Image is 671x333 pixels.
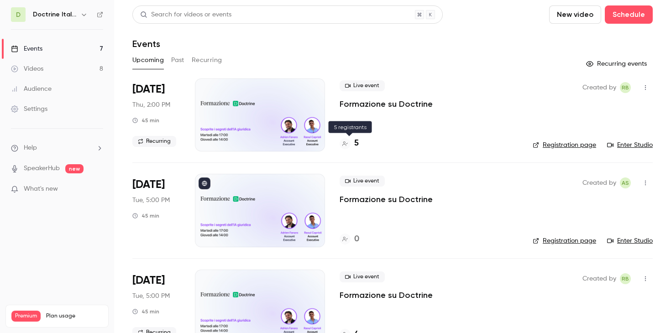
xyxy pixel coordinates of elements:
span: Tue, 5:00 PM [132,291,170,301]
span: What's new [24,184,58,194]
span: Live event [340,176,385,187]
a: Enter Studio [607,236,653,245]
span: RB [622,273,629,284]
div: Events [11,44,42,53]
span: RB [622,82,629,93]
div: Oct 14 Tue, 5:00 PM (Europe/Paris) [132,174,180,247]
span: Tue, 5:00 PM [132,196,170,205]
a: Registration page [533,236,596,245]
button: Past [171,53,184,68]
span: Thu, 2:00 PM [132,100,170,109]
span: Premium [11,311,41,322]
a: SpeakerHub [24,164,60,173]
div: Search for videos or events [140,10,231,20]
div: Videos [11,64,43,73]
span: Romain Ballereau [620,82,631,93]
a: Formazione su Doctrine [340,290,433,301]
div: Oct 9 Thu, 2:00 PM (Europe/Paris) [132,78,180,151]
iframe: Noticeable Trigger [92,185,103,193]
span: Help [24,143,37,153]
li: help-dropdown-opener [11,143,103,153]
span: [DATE] [132,82,165,97]
h4: 5 [354,137,359,150]
button: Upcoming [132,53,164,68]
span: new [65,164,84,173]
button: Recurring [192,53,222,68]
h4: 0 [354,233,359,245]
button: New video [549,5,601,24]
div: Settings [11,104,47,114]
span: Adriano Spatola [620,177,631,188]
span: [DATE] [132,177,165,192]
span: D [16,10,21,20]
h1: Events [132,38,160,49]
h6: Doctrine Italia Formation Avocat [33,10,77,19]
span: Recurring [132,136,176,147]
span: Created by [582,82,616,93]
span: Created by [582,177,616,188]
button: Schedule [605,5,653,24]
span: [DATE] [132,273,165,288]
div: 45 min [132,117,159,124]
a: 5 [340,137,359,150]
span: Live event [340,80,385,91]
span: Live event [340,271,385,282]
a: Registration page [533,140,596,150]
button: Recurring events [582,57,653,71]
div: Audience [11,84,52,94]
a: Formazione su Doctrine [340,99,433,109]
span: Plan usage [46,312,103,320]
a: Enter Studio [607,140,653,150]
div: 45 min [132,308,159,315]
div: 45 min [132,212,159,219]
span: Created by [582,273,616,284]
a: 0 [340,233,359,245]
span: Romain Ballereau [620,273,631,284]
a: Formazione su Doctrine [340,194,433,205]
span: AS [622,177,629,188]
